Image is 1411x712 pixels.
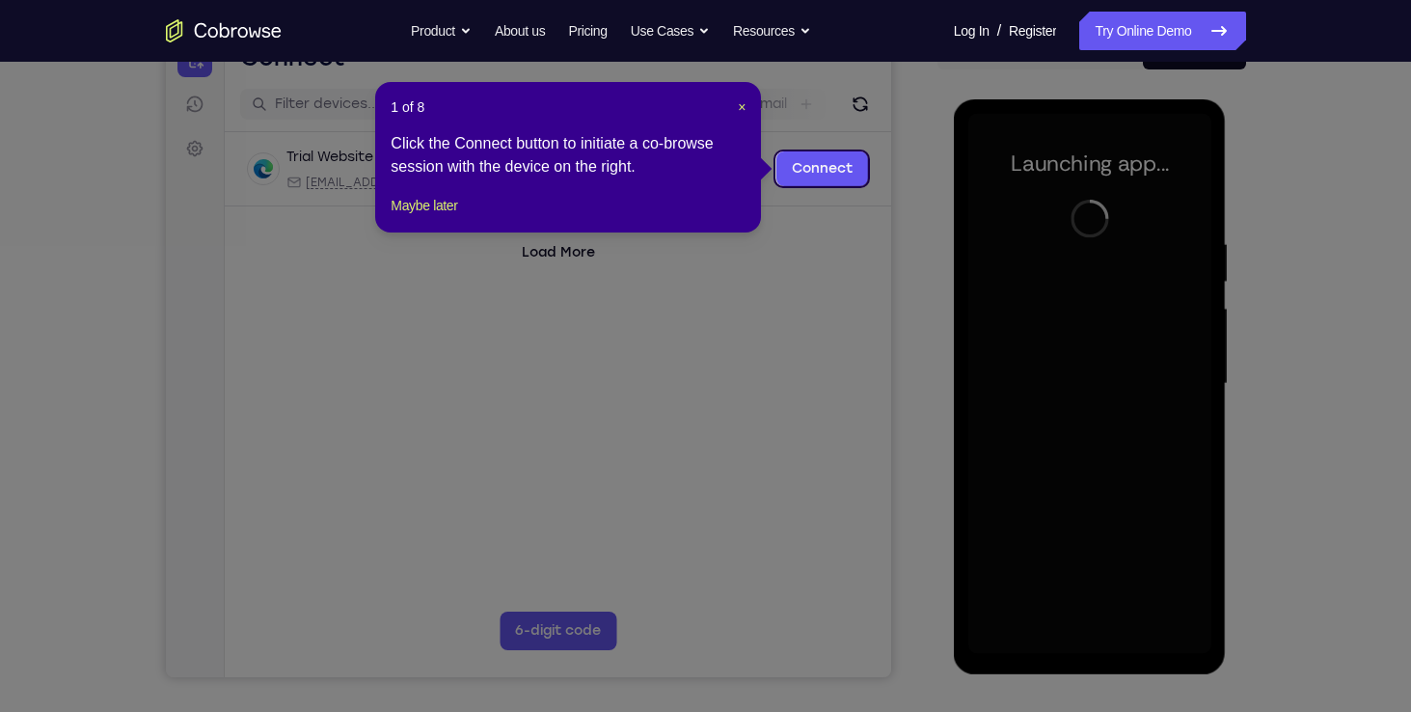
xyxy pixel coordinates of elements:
[586,64,621,83] label: Email
[954,12,990,50] a: Log In
[631,12,710,50] button: Use Cases
[74,12,179,42] h1: Connect
[359,144,477,159] div: App
[12,100,46,135] a: Settings
[679,58,710,89] button: Refresh
[568,12,607,50] a: Pricing
[140,144,347,159] span: web@example.com
[495,12,545,50] a: About us
[738,97,746,117] button: Close Tour
[334,581,450,619] button: 6-digit code
[1009,12,1056,50] a: Register
[121,117,207,136] div: Trial Website
[12,56,46,91] a: Sessions
[489,144,539,159] span: +11 more
[215,119,265,134] div: Online
[121,144,347,159] div: Email
[12,12,46,46] a: Connect
[733,12,811,50] button: Resources
[59,101,725,176] div: Open device details
[378,144,477,159] span: Cobrowse demo
[1079,12,1245,50] a: Try Online Demo
[391,194,457,217] button: Maybe later
[997,19,1001,42] span: /
[166,19,282,42] a: Go to the home page
[611,121,702,155] a: Connect
[738,99,746,115] span: ×
[344,206,441,237] button: Load More
[109,64,352,83] input: Filter devices...
[411,12,472,50] button: Product
[383,64,444,83] label: demo_id
[391,97,424,117] span: 1 of 8
[217,124,221,128] div: New devices found.
[391,132,746,178] div: Click the Connect button to initiate a co-browse session with the device on the right.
